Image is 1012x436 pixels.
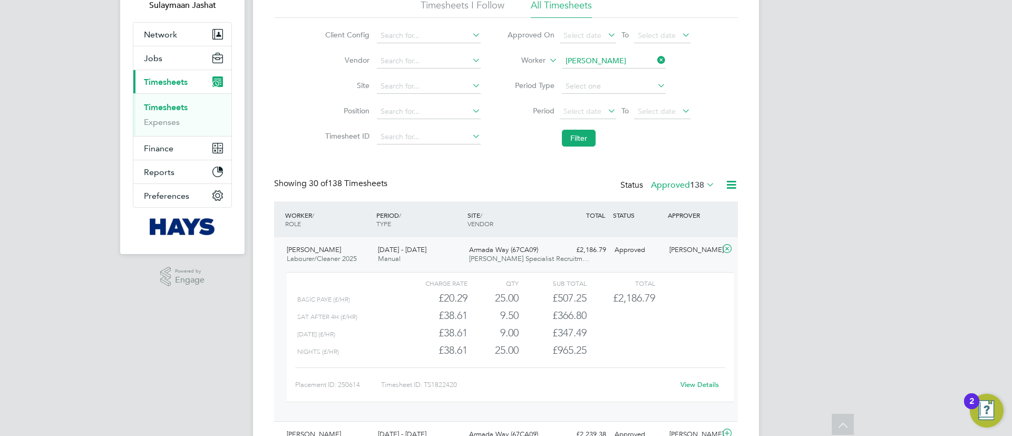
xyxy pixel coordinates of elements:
[563,31,601,40] span: Select date
[468,342,519,359] div: 25.00
[133,46,231,70] button: Jobs
[613,292,655,304] span: £2,186.79
[374,206,465,233] div: PERIOD
[309,178,328,189] span: 30 of
[378,245,426,254] span: [DATE] - [DATE]
[144,143,173,153] span: Finance
[274,178,390,189] div: Showing
[468,307,519,324] div: 9.50
[665,206,720,225] div: APPROVER
[519,277,587,289] div: Sub Total
[297,313,357,321] span: Sat after 4h (£/HR)
[399,211,401,219] span: /
[285,219,301,228] span: ROLE
[309,178,387,189] span: 138 Timesheets
[400,342,468,359] div: £38.61
[377,54,481,69] input: Search for...
[498,55,546,66] label: Worker
[297,348,339,355] span: Nights (£/HR)
[322,106,369,115] label: Position
[586,211,605,219] span: TOTAL
[144,167,174,177] span: Reports
[469,254,589,263] span: [PERSON_NAME] Specialist Recruitm…
[133,218,232,235] a: Go to home page
[133,184,231,207] button: Preferences
[690,180,704,190] span: 138
[376,219,391,228] span: TYPE
[133,70,231,93] button: Timesheets
[400,324,468,342] div: £38.61
[322,81,369,90] label: Site
[507,81,554,90] label: Period Type
[400,277,468,289] div: Charge rate
[322,30,369,40] label: Client Config
[144,191,189,201] span: Preferences
[519,342,587,359] div: £965.25
[283,206,374,233] div: WORKER
[287,254,357,263] span: Labourer/Cleaner 2025
[468,277,519,289] div: QTY
[519,324,587,342] div: £347.49
[465,206,556,233] div: SITE
[620,178,717,193] div: Status
[175,276,205,285] span: Engage
[680,380,719,389] a: View Details
[562,79,666,94] input: Select one
[400,289,468,307] div: £20.29
[519,289,587,307] div: £507.25
[144,53,162,63] span: Jobs
[287,245,341,254] span: [PERSON_NAME]
[563,106,601,116] span: Select date
[377,79,481,94] input: Search for...
[175,267,205,276] span: Powered by
[144,102,188,112] a: Timesheets
[469,245,538,254] span: Armada Way (67CA09)
[638,31,676,40] span: Select date
[970,394,1004,428] button: Open Resource Center, 2 new notifications
[618,104,632,118] span: To
[312,211,314,219] span: /
[160,267,205,287] a: Powered byEngage
[297,331,335,338] span: [DATE] (£/HR)
[468,289,519,307] div: 25.00
[133,137,231,160] button: Finance
[665,241,720,259] div: [PERSON_NAME]
[610,241,665,259] div: Approved
[377,130,481,144] input: Search for...
[297,296,350,303] span: Basic PAYE (£/HR)
[562,54,666,69] input: Search for...
[322,55,369,65] label: Vendor
[377,28,481,43] input: Search for...
[295,376,381,393] div: Placement ID: 250614
[133,93,231,136] div: Timesheets
[480,211,482,219] span: /
[144,117,180,127] a: Expenses
[587,277,655,289] div: Total
[969,401,974,415] div: 2
[507,30,554,40] label: Approved On
[507,106,554,115] label: Period
[144,77,188,87] span: Timesheets
[381,376,674,393] div: Timesheet ID: TS1822420
[322,131,369,141] label: Timesheet ID
[562,130,596,147] button: Filter
[556,241,610,259] div: £2,186.79
[378,254,401,263] span: Manual
[638,106,676,116] span: Select date
[377,104,481,119] input: Search for...
[618,28,632,42] span: To
[150,218,216,235] img: hays-logo-retina.png
[144,30,177,40] span: Network
[133,23,231,46] button: Network
[468,219,493,228] span: VENDOR
[610,206,665,225] div: STATUS
[651,180,715,190] label: Approved
[133,160,231,183] button: Reports
[519,307,587,324] div: £366.80
[468,324,519,342] div: 9.00
[400,307,468,324] div: £38.61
